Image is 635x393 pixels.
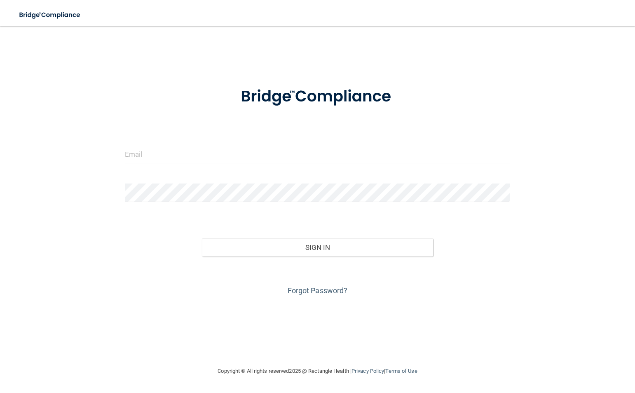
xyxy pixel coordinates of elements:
[351,368,384,374] a: Privacy Policy
[288,286,348,295] a: Forgot Password?
[167,358,468,384] div: Copyright © All rights reserved 2025 @ Rectangle Health | |
[125,145,510,163] input: Email
[202,238,433,257] button: Sign In
[224,76,411,118] img: bridge_compliance_login_screen.278c3ca4.svg
[385,368,417,374] a: Terms of Use
[12,7,88,24] img: bridge_compliance_login_screen.278c3ca4.svg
